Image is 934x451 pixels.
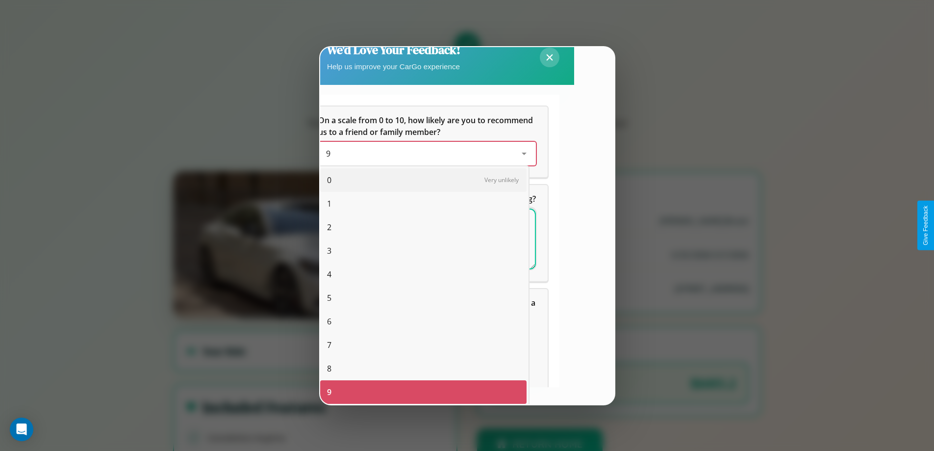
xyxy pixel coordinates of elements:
div: 8 [320,357,527,380]
h5: On a scale from 0 to 10, how likely are you to recommend us to a friend or family member? [318,114,536,138]
span: 1 [327,198,331,210]
div: 2 [320,215,527,239]
div: 6 [320,310,527,333]
span: 9 [326,148,330,159]
h2: We'd Love Your Feedback! [327,42,460,58]
span: 7 [327,339,331,351]
span: 2 [327,221,331,233]
span: Very unlikely [484,176,519,184]
span: 9 [327,386,331,398]
span: On a scale from 0 to 10, how likely are you to recommend us to a friend or family member? [318,115,535,137]
div: 10 [320,404,527,427]
span: 6 [327,316,331,327]
div: On a scale from 0 to 10, how likely are you to recommend us to a friend or family member? [306,106,548,177]
span: Which of the following features do you value the most in a vehicle? [318,297,537,320]
span: 3 [327,245,331,257]
div: 4 [320,263,527,286]
div: 5 [320,286,527,310]
div: Give Feedback [922,206,929,245]
span: 4 [327,268,331,280]
div: 0 [320,168,527,192]
span: 0 [327,174,331,186]
div: 9 [320,380,527,404]
p: Help us improve your CarGo experience [327,60,460,73]
span: What can we do to make your experience more satisfying? [318,193,536,204]
div: 1 [320,192,527,215]
div: Open Intercom Messenger [10,418,33,441]
div: On a scale from 0 to 10, how likely are you to recommend us to a friend or family member? [318,142,536,165]
span: 8 [327,363,331,374]
div: 3 [320,239,527,263]
span: 5 [327,292,331,304]
div: 7 [320,333,527,357]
